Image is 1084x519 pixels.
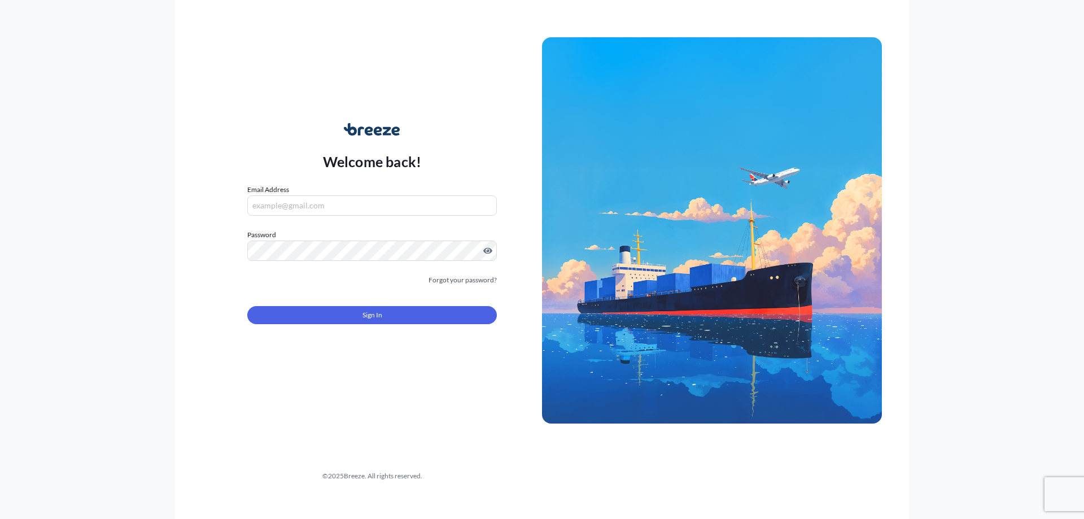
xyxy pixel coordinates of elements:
[542,37,882,424] img: Ship illustration
[323,152,422,171] p: Welcome back!
[483,246,492,255] button: Show password
[202,470,542,482] div: © 2025 Breeze. All rights reserved.
[247,229,497,241] label: Password
[362,309,382,321] span: Sign In
[247,184,289,195] label: Email Address
[429,274,497,286] a: Forgot your password?
[247,306,497,324] button: Sign In
[247,195,497,216] input: example@gmail.com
